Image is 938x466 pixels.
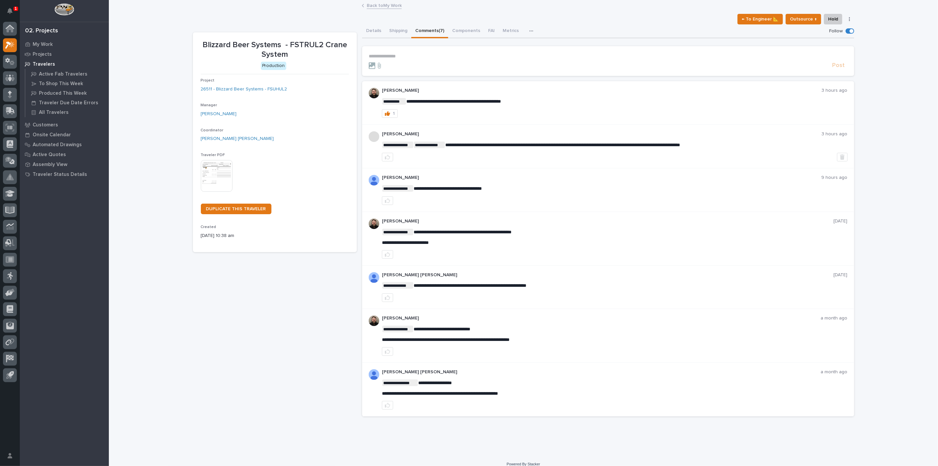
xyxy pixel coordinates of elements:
img: AD_cMMRcK_lR-hunIWE1GUPcUjzJ19X9Uk7D-9skk6qMORDJB_ZroAFOMmnE07bDdh4EHUMJPuIZ72TfOWJm2e1TqCAEecOOP... [369,369,379,380]
button: 1 [382,109,398,118]
button: Hold [824,14,842,24]
a: All Travelers [25,108,109,117]
p: Automated Drawings [33,142,82,148]
p: Produced This Week [39,90,87,96]
p: 1 [15,6,17,11]
p: Travelers [33,61,55,67]
div: Production [261,62,286,70]
button: Comments (7) [411,24,448,38]
img: ACg8ocLB2sBq07NhafZLDpfZztpbDqa4HYtD3rBf5LhdHf4k=s96-c [369,88,379,98]
p: All Travelers [39,110,69,116]
a: My Work [20,39,109,49]
a: Powered By Stacker [507,462,540,466]
a: Travelers [20,59,109,69]
a: Active Quotes [20,150,109,159]
span: Post [832,62,845,69]
a: [PERSON_NAME] [201,111,237,117]
div: 1 [393,111,395,116]
button: Metrics [499,24,523,38]
p: [PERSON_NAME] [382,131,822,137]
span: DUPLICATE THIS TRAVELER [206,207,266,211]
p: [PERSON_NAME] [382,316,821,321]
p: [PERSON_NAME] [382,218,834,224]
span: Hold [828,15,838,23]
button: Shipping [385,24,411,38]
span: Traveler PDF [201,153,225,157]
p: Active Quotes [33,152,66,158]
p: To Shop This Week [39,81,83,87]
a: Onsite Calendar [20,130,109,140]
a: Active Fab Travelers [25,69,109,79]
span: Coordinator [201,128,224,132]
button: Delete post [837,153,848,161]
p: Traveler Due Date Errors [39,100,98,106]
a: To Shop This Week [25,79,109,88]
button: like this post [382,347,393,356]
button: like this post [382,196,393,205]
button: ← To Engineer 📐 [737,14,783,24]
button: Post [830,62,848,69]
div: Notifications1 [8,8,17,18]
p: [DATE] 10:38 am [201,232,349,239]
span: ← To Engineer 📐 [742,15,779,23]
p: [PERSON_NAME] [PERSON_NAME] [382,369,821,375]
a: 26511 - Blizzard Beer Systems - FSUHUL2 [201,86,287,93]
a: Customers [20,120,109,130]
button: FAI [484,24,499,38]
button: Components [448,24,484,38]
a: Traveler Due Date Errors [25,98,109,107]
a: Automated Drawings [20,140,109,150]
img: ACg8ocLB2sBq07NhafZLDpfZztpbDqa4HYtD3rBf5LhdHf4k=s96-c [369,316,379,326]
span: Project [201,79,215,83]
button: Notifications [3,4,17,18]
p: a month ago [821,316,848,321]
img: ALV-UjVK11pvv0JrxM8bNkTQWfv4xnZ85s03ZHtFT3xxB8qVTUjtPHO-DWWZTEdA35mZI6sUjE79Qfstu9ANu_EFnWHbkWd3s... [369,175,379,185]
p: [DATE] [834,272,848,278]
p: 9 hours ago [822,175,848,181]
p: Active Fab Travelers [39,71,87,77]
a: Projects [20,49,109,59]
button: Details [362,24,385,38]
img: Workspace Logo [54,3,74,16]
a: Back toMy Work [367,1,402,9]
div: 02. Projects [25,27,58,35]
p: Follow [829,28,843,34]
a: Assembly View [20,159,109,169]
p: [DATE] [834,218,848,224]
a: Produced This Week [25,88,109,98]
button: Outsource ↑ [786,14,821,24]
span: Created [201,225,216,229]
p: Projects [33,51,52,57]
p: Onsite Calendar [33,132,71,138]
button: like this post [382,401,393,410]
img: AD_cMMRcK_lR-hunIWE1GUPcUjzJ19X9Uk7D-9skk6qMORDJB_ZroAFOMmnE07bDdh4EHUMJPuIZ72TfOWJm2e1TqCAEecOOP... [369,272,379,283]
p: Assembly View [33,162,67,168]
span: Outsource ↑ [790,15,817,23]
a: Traveler Status Details [20,169,109,179]
p: [PERSON_NAME] [PERSON_NAME] [382,272,834,278]
p: 3 hours ago [822,88,848,93]
p: Customers [33,122,58,128]
p: Blizzard Beer Systems - FSTRUL2 Crane System [201,40,349,59]
a: DUPLICATE THIS TRAVELER [201,204,271,214]
a: [PERSON_NAME] [PERSON_NAME] [201,135,274,142]
span: Manager [201,103,217,107]
p: My Work [33,42,53,48]
p: [PERSON_NAME] [382,88,822,93]
p: Traveler Status Details [33,172,87,178]
button: like this post [382,250,393,259]
p: a month ago [821,369,848,375]
button: like this post [382,293,393,302]
button: like this post [382,153,393,161]
p: 3 hours ago [822,131,848,137]
img: ACg8ocLB2sBq07NhafZLDpfZztpbDqa4HYtD3rBf5LhdHf4k=s96-c [369,218,379,229]
p: [PERSON_NAME] [382,175,822,181]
